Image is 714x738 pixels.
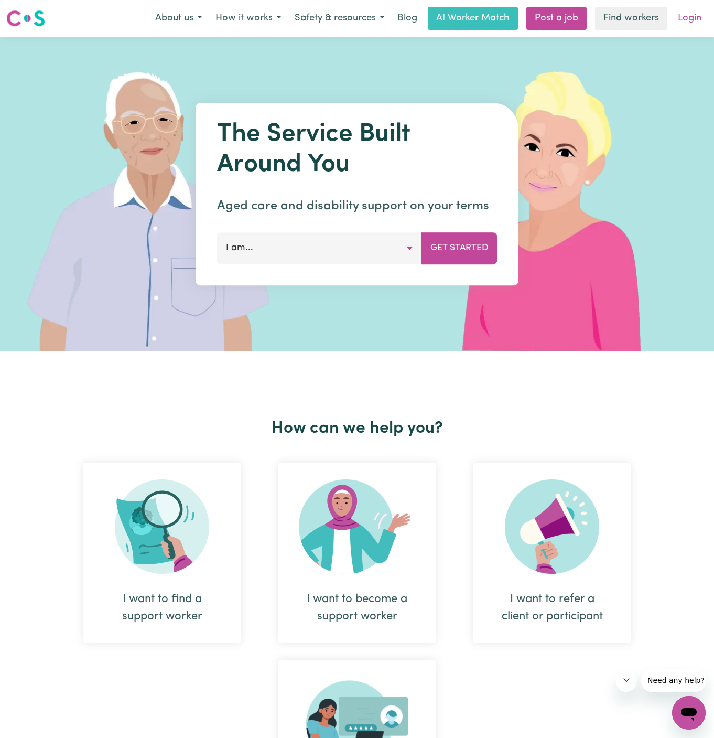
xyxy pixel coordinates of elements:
[505,479,599,574] img: Refer
[109,591,215,625] div: I want to find a support worker
[473,463,631,643] div: I want to refer a client or participant
[6,9,45,28] img: Careseekers logo
[428,7,518,30] a: AI Worker Match
[595,7,667,30] a: Find workers
[526,7,587,30] a: Post a job
[304,591,410,625] div: I want to become a support worker
[217,120,497,180] h1: The Service Built Around You
[421,232,497,264] button: Get Started
[391,7,424,30] a: Blog
[672,696,706,730] iframe: Button to launch messaging window
[616,671,637,692] iframe: Close message
[115,479,209,574] img: Search
[217,232,422,264] button: I am...
[83,463,241,643] div: I want to find a support worker
[641,669,706,692] iframe: Message from company
[217,197,497,216] p: Aged care and disability support on your terms
[278,463,436,643] div: I want to become a support worker
[499,591,605,625] div: I want to refer a client or participant
[299,479,415,574] img: Become Worker
[288,7,391,29] button: Safety & resources
[148,7,209,29] button: About us
[209,7,288,29] button: How it works
[64,419,650,438] h2: How can we help you?
[6,6,45,30] a: Careseekers logo
[672,7,708,30] a: Login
